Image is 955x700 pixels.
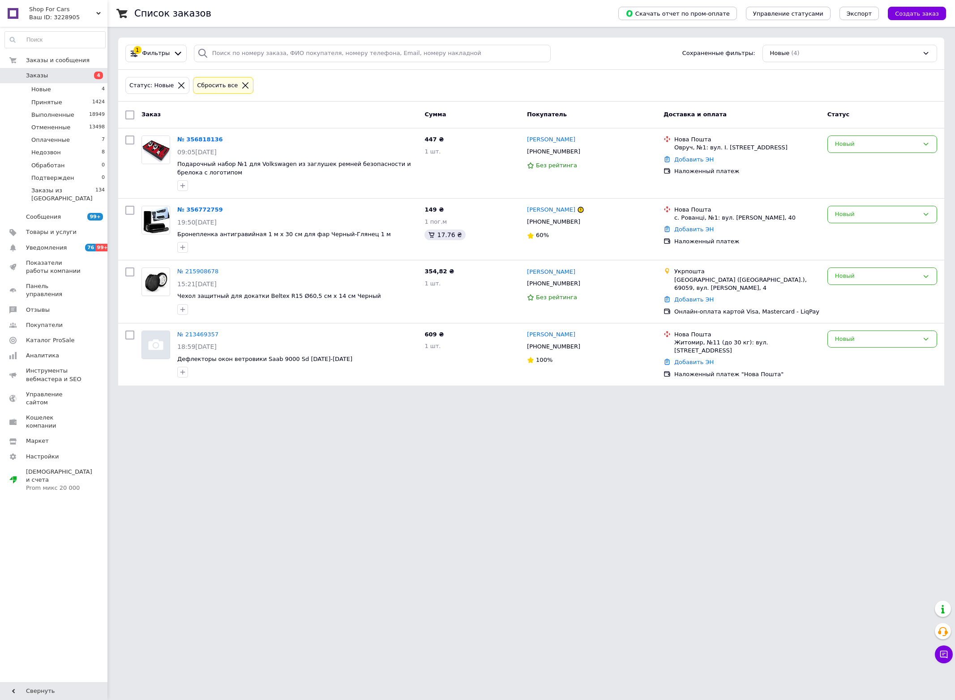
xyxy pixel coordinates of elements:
span: 15:21[DATE] [177,280,217,288]
img: Фото товару [142,331,170,359]
a: [PERSON_NAME] [527,331,575,339]
span: 76 [85,244,95,251]
span: 1 шт. [424,148,441,155]
a: [PERSON_NAME] [527,136,575,144]
div: Нова Пошта [674,136,820,144]
span: 8 [102,148,105,157]
a: [PERSON_NAME] [527,206,575,214]
img: Фото товару [142,206,170,234]
a: Бронепленка антигравийная 1 м x 30 см для фар Черный-Глянец 1 м [177,231,391,238]
span: 100% [536,356,552,363]
span: [DEMOGRAPHIC_DATA] и счета [26,468,92,492]
span: [PHONE_NUMBER] [527,218,580,225]
span: Новые [770,49,790,58]
div: Наложенный платеж [674,238,820,246]
a: Добавить ЭН [674,156,714,163]
span: Без рейтинга [536,294,577,301]
span: 19:50[DATE] [177,219,217,226]
span: 1 шт. [424,343,441,349]
div: Prom микс 20 000 [26,484,92,492]
div: Новый [835,140,919,149]
button: Создать заказ [888,7,946,20]
span: (4) [791,50,799,56]
span: Кошелек компании [26,414,83,430]
div: Наложенный платеж [674,167,820,175]
span: 4 [102,85,105,93]
span: Товары и услуги [26,228,77,236]
button: Чат с покупателем [935,645,953,663]
span: Фильтры [142,49,170,58]
span: 0 [102,174,105,182]
img: Фото товару [142,136,170,164]
div: Укрпошта [674,267,820,276]
span: Инструменты вебмастера и SEO [26,367,83,383]
span: [PHONE_NUMBER] [527,343,580,350]
div: 1 [133,46,141,54]
span: Оплаченные [31,136,70,144]
span: Подтвержден [31,174,74,182]
span: Заказ [141,111,161,118]
span: 18:59[DATE] [177,343,217,350]
span: Панель управления [26,282,83,298]
input: Поиск по номеру заказа, ФИО покупателя, номеру телефона, Email, номеру накладной [194,45,551,62]
div: Новый [835,335,919,344]
span: Заказы и сообщения [26,56,90,64]
span: Подарочный набор №1 для Volkswagen из заглушек ремней безопасности и брелока с логотипом [177,161,411,176]
h1: Список заказов [134,8,211,19]
div: Житомир, №11 (до 30 кг): вул. [STREET_ADDRESS] [674,339,820,355]
div: Овруч, №1: вул. І. [STREET_ADDRESS] [674,144,820,152]
span: 18949 [89,111,105,119]
a: Добавить ЭН [674,296,714,303]
a: Чехол защитный для докатки Beltex R15 Ø60,5 см x 14 см Черный [177,293,381,299]
div: Наложенный платеж "Нова Пошта" [674,370,820,378]
div: Нова Пошта [674,206,820,214]
span: Создать заказ [895,10,939,17]
span: Сумма [424,111,446,118]
a: № 213469357 [177,331,218,338]
span: 99+ [87,213,103,221]
div: Ваш ID: 3228905 [29,13,107,21]
a: Фото товару [141,136,170,164]
span: 134 [95,187,105,203]
button: Экспорт [839,7,879,20]
div: Онлайн-оплата картой Visa, Mastercard - LiqPay [674,308,820,316]
button: Управление статусами [746,7,831,20]
span: Показатели работы компании [26,259,83,275]
span: Скачать отчет по пром-оплате [625,9,730,17]
span: 4 [94,72,103,79]
div: Новый [835,272,919,281]
div: с. Рованці, №1: вул. [PERSON_NAME], 40 [674,214,820,222]
span: 609 ₴ [424,331,444,338]
a: № 215908678 [177,268,218,275]
span: 99+ [95,244,110,251]
span: Статус [827,111,850,118]
span: 354,82 ₴ [424,268,454,275]
span: Заказы из [GEOGRAPHIC_DATA] [31,187,95,203]
span: 60% [536,232,549,238]
img: Фото товару [142,271,170,293]
span: 1 пог.м [424,218,447,225]
a: Дефлекторы окон ветровики Saab 9000 Sd [DATE]-[DATE] [177,356,352,362]
button: Скачать отчет по пром-оплате [618,7,737,20]
span: 13498 [89,123,105,132]
a: Фото товару [141,206,170,234]
span: Отмененные [31,123,70,132]
span: Отзывы [26,306,50,314]
span: 7 [102,136,105,144]
span: 149 ₴ [424,206,444,213]
a: Добавить ЭН [674,226,714,233]
div: 17.76 ₴ [424,229,465,240]
span: [PHONE_NUMBER] [527,280,580,287]
a: Фото товару [141,267,170,296]
input: Поиск [5,32,105,48]
a: Фото товару [141,331,170,359]
div: Нова Пошта [674,331,820,339]
span: Покупатели [26,321,63,329]
span: Маркет [26,437,49,445]
span: Покупатель [527,111,567,118]
span: Недозвон [31,148,61,157]
span: 447 ₴ [424,136,444,143]
span: Сохраненные фильтры: [682,49,755,58]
